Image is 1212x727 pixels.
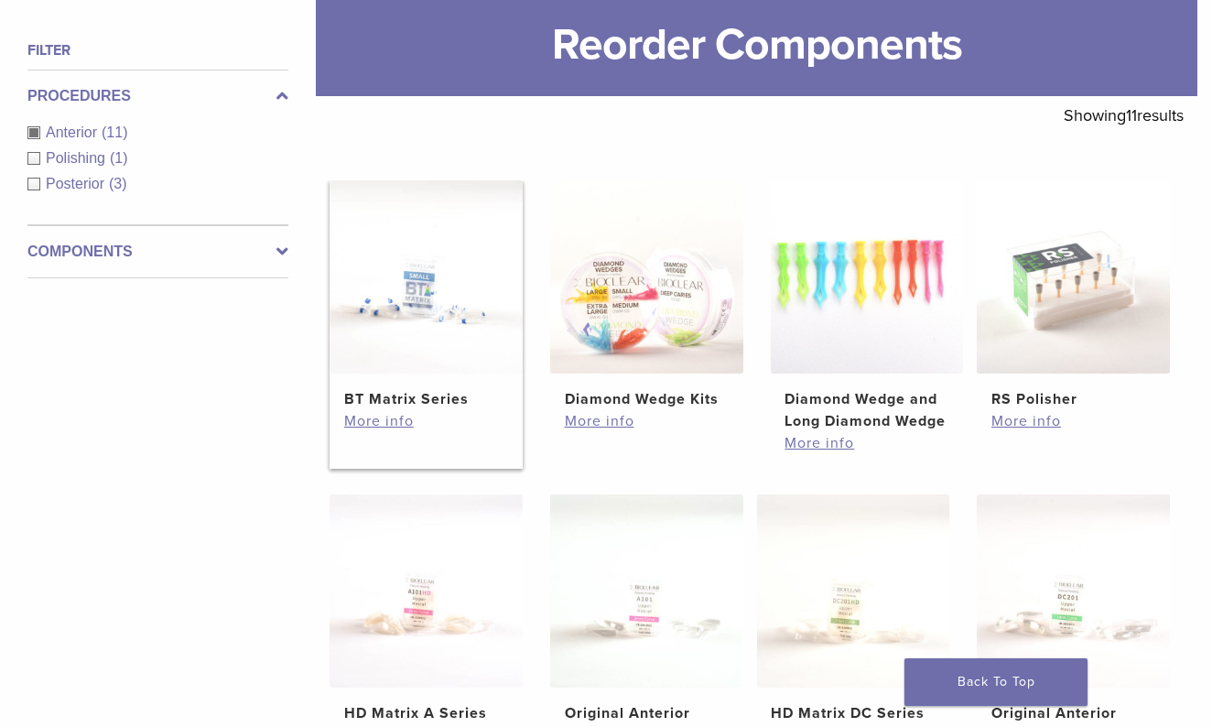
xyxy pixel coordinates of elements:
[977,180,1170,410] a: RS PolisherRS Polisher
[550,180,743,374] img: Diamond Wedge Kits
[550,494,743,688] img: Original Anterior Matrix - A Series
[977,180,1170,374] img: RS Polisher
[785,388,948,432] h2: Diamond Wedge and Long Diamond Wedge
[757,494,950,724] a: HD Matrix DC SeriesHD Matrix DC Series
[344,388,508,410] h2: BT Matrix Series
[757,494,950,688] img: HD Matrix DC Series
[1126,105,1137,125] span: 11
[46,176,109,191] span: Posterior
[110,150,128,166] span: (1)
[27,39,288,61] h4: Filter
[27,85,288,107] label: Procedures
[904,658,1088,706] a: Back To Top
[330,494,523,724] a: HD Matrix A SeriesHD Matrix A Series
[46,150,110,166] span: Polishing
[771,180,964,374] img: Diamond Wedge and Long Diamond Wedge
[550,180,743,410] a: Diamond Wedge KitsDiamond Wedge Kits
[27,241,288,263] label: Components
[330,494,523,688] img: HD Matrix A Series
[991,388,1155,410] h2: RS Polisher
[102,125,127,140] span: (11)
[785,432,948,454] a: More info
[330,180,523,374] img: BT Matrix Series
[109,176,127,191] span: (3)
[977,494,1170,688] img: Original Anterior Matrix - DC Series
[344,702,508,724] h2: HD Matrix A Series
[565,410,729,432] a: More info
[1064,96,1184,135] p: Showing results
[771,702,935,724] h2: HD Matrix DC Series
[46,125,102,140] span: Anterior
[991,410,1155,432] a: More info
[330,180,523,410] a: BT Matrix SeriesBT Matrix Series
[344,410,508,432] a: More info
[565,388,729,410] h2: Diamond Wedge Kits
[771,180,964,432] a: Diamond Wedge and Long Diamond WedgeDiamond Wedge and Long Diamond Wedge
